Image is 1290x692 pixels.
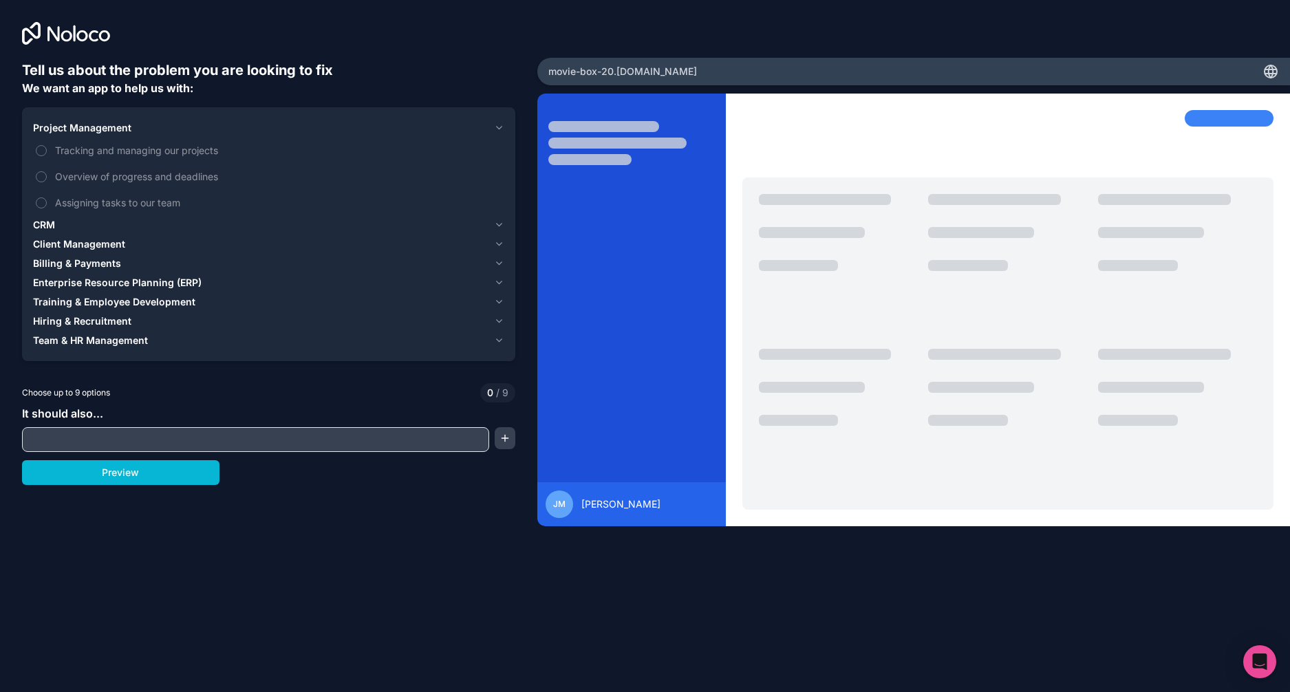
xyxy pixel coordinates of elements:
h6: Tell us about the problem you are looking to fix [22,61,515,80]
span: Client Management [33,237,125,251]
span: / [496,387,499,398]
button: Tracking and managing our projects [36,145,47,156]
span: Hiring & Recruitment [33,314,131,328]
span: We want an app to help us with: [22,81,193,95]
button: Preview [22,460,219,485]
span: Training & Employee Development [33,295,195,309]
span: CRM [33,218,55,232]
button: Billing & Payments [33,254,504,273]
span: Overview of progress and deadlines [55,169,502,184]
span: 0 [487,386,493,400]
span: 9 [493,386,508,400]
button: Enterprise Resource Planning (ERP) [33,273,504,292]
button: Team & HR Management [33,331,504,350]
span: Project Management [33,121,131,135]
button: Overview of progress and deadlines [36,171,47,182]
span: Enterprise Resource Planning (ERP) [33,276,202,290]
span: jm [553,499,566,510]
div: Open Intercom Messenger [1243,645,1276,678]
span: [PERSON_NAME] [581,497,660,511]
button: Hiring & Recruitment [33,312,504,331]
div: Project Management [33,138,504,215]
button: CRM [33,215,504,235]
span: It should also... [22,407,103,420]
span: movie-box-20 .[DOMAIN_NAME] [548,65,697,78]
button: Project Management [33,118,504,138]
span: Choose up to 9 options [22,387,110,399]
button: Client Management [33,235,504,254]
button: Training & Employee Development [33,292,504,312]
span: Billing & Payments [33,257,121,270]
span: Team & HR Management [33,334,148,347]
button: Assigning tasks to our team [36,197,47,208]
span: Assigning tasks to our team [55,195,502,210]
span: Tracking and managing our projects [55,143,502,158]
